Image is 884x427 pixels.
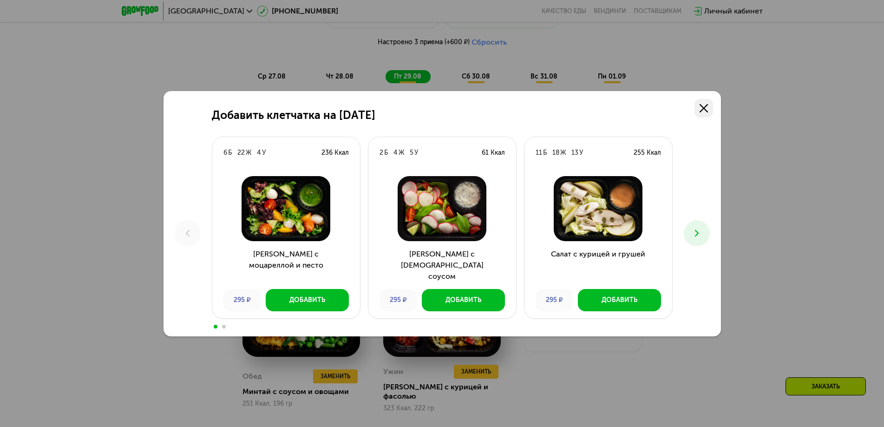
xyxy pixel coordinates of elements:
[380,148,383,158] div: 2
[212,249,360,282] h3: [PERSON_NAME] с моцареллой и песто
[552,148,559,158] div: 18
[524,249,672,282] h3: Салат с курицей и грушей
[543,148,547,158] div: Б
[422,289,505,311] button: Добавить
[257,148,261,158] div: 4
[579,148,583,158] div: У
[246,148,251,158] div: Ж
[262,148,266,158] div: У
[399,148,404,158] div: Ж
[571,148,578,158] div: 13
[393,148,398,158] div: 4
[578,289,661,311] button: Добавить
[212,109,375,122] h2: Добавить клетчатка на [DATE]
[410,148,413,158] div: 5
[223,148,227,158] div: 6
[536,289,573,311] div: 295 ₽
[266,289,349,311] button: Добавить
[368,249,516,282] h3: [PERSON_NAME] с [DEMOGRAPHIC_DATA] соусом
[376,176,509,241] img: Салат с греческим соусом
[228,148,232,158] div: Б
[380,289,417,311] div: 295 ₽
[237,148,245,158] div: 22
[536,148,542,158] div: 11
[223,289,261,311] div: 295 ₽
[220,176,353,241] img: Салат с моцареллой и песто
[560,148,566,158] div: Ж
[289,296,325,305] div: Добавить
[532,176,665,241] img: Салат с курицей и грушей
[384,148,388,158] div: Б
[414,148,418,158] div: У
[634,148,661,158] div: 255 Ккал
[602,296,637,305] div: Добавить
[445,296,481,305] div: Добавить
[482,148,505,158] div: 61 Ккал
[321,148,349,158] div: 236 Ккал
